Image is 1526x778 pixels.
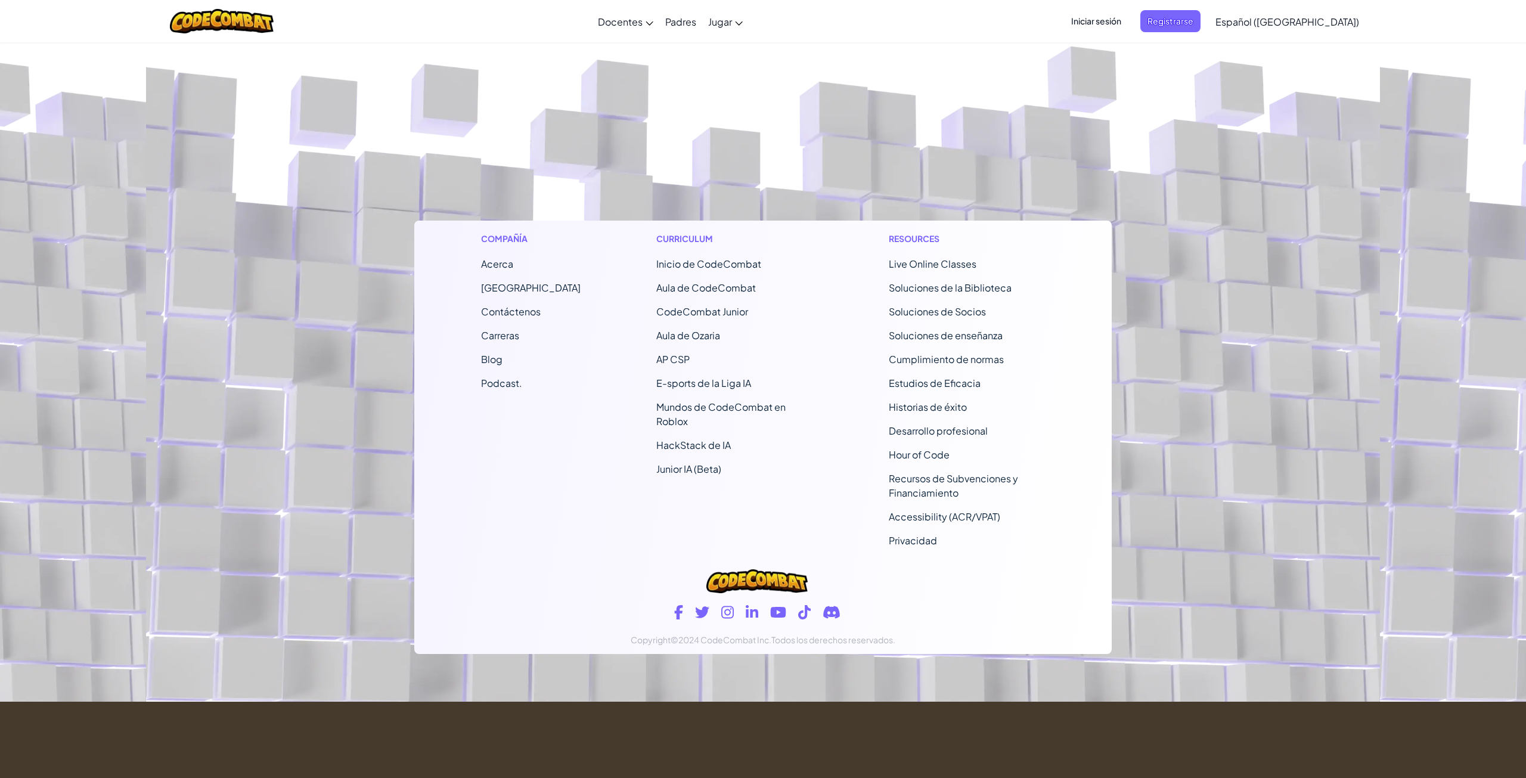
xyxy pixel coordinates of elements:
span: Jugar [708,16,732,28]
a: E-sports de la Liga IA [656,377,751,389]
a: Hour of Code [889,448,950,461]
a: Recursos de Subvenciones y Financiamiento [889,472,1018,499]
a: Desarrollo profesional [889,424,988,437]
a: Accessibility (ACR/VPAT) [889,510,1000,523]
span: Docentes [598,16,643,28]
a: Estudios de Eficacia [889,377,981,389]
a: Soluciones de Socios [889,305,986,318]
a: Mundos de CodeCombat en Roblox [656,401,786,427]
a: CodeCombat Junior [656,305,748,318]
h1: Resources [889,233,1046,245]
img: CodeCombat logo [170,9,274,33]
a: Podcast. [481,377,522,389]
a: Aula de CodeCombat [656,281,756,294]
span: Todos los derechos reservados. [771,634,895,645]
a: Docentes [592,5,659,38]
a: Live Online Classes [889,258,976,270]
a: Historias de éxito [889,401,967,413]
a: Junior IA (Beta) [656,463,721,475]
a: Aula de Ozaria [656,329,720,342]
a: Padres [659,5,702,38]
a: [GEOGRAPHIC_DATA] [481,281,581,294]
a: Acerca [481,258,513,270]
span: Copyright [631,634,671,645]
a: Español ([GEOGRAPHIC_DATA]) [1209,5,1365,38]
a: AP CSP [656,353,690,365]
h1: Compañía [481,233,581,245]
a: Soluciones de la Biblioteca [889,281,1012,294]
button: Registrarse [1140,10,1201,32]
a: Privacidad [889,534,937,547]
a: Cumplimiento de normas [889,353,1004,365]
a: Jugar [702,5,749,38]
span: Contáctenos [481,305,541,318]
span: Español ([GEOGRAPHIC_DATA]) [1215,16,1359,28]
span: Inicio de CodeCombat [656,258,761,270]
h1: Curriculum [656,233,813,245]
button: Iniciar sesión [1064,10,1128,32]
a: Blog [481,353,503,365]
a: Soluciones de enseñanza [889,329,1003,342]
span: ©2024 CodeCombat Inc. [671,634,771,645]
a: Carreras [481,329,519,342]
a: HackStack de IA [656,439,731,451]
img: CodeCombat logo [706,569,808,593]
